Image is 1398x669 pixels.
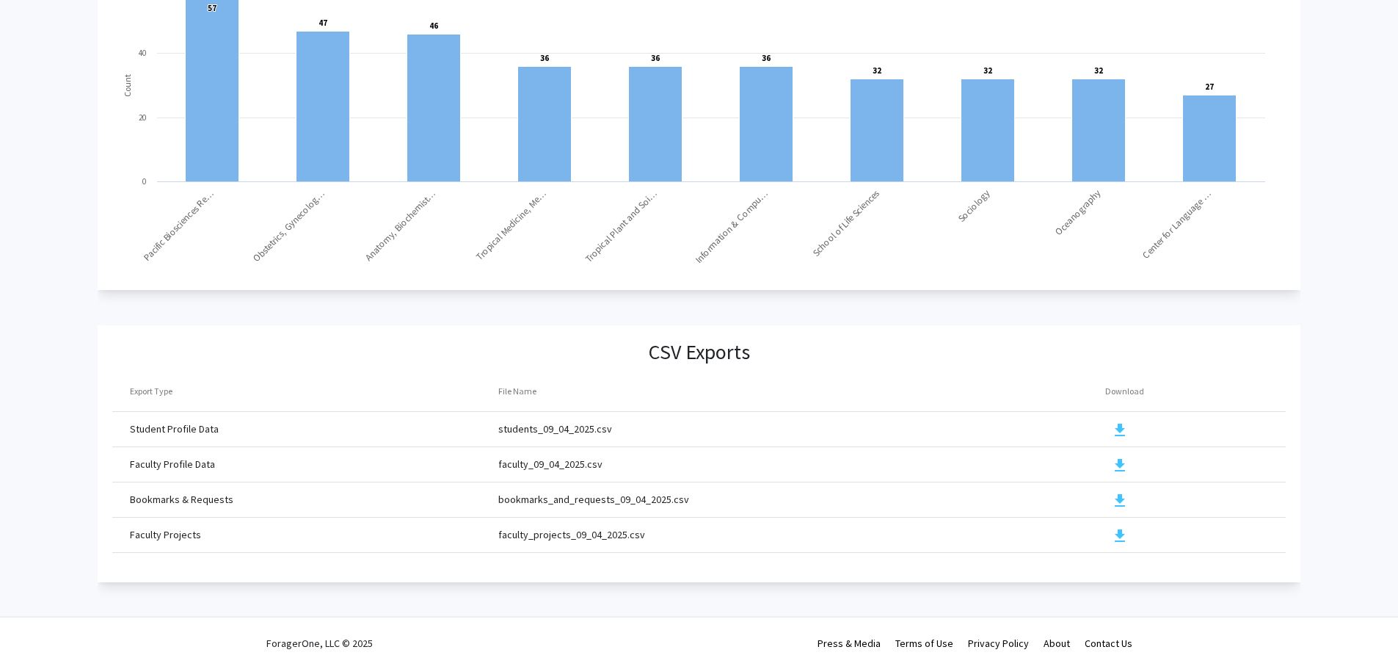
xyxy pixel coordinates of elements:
text: Tropical Plant and Soi… [583,187,660,265]
text: Count [122,74,133,97]
td: Faculty Projects [112,518,498,553]
text: 32 [873,65,881,76]
td: Faculty Profile Data [112,447,498,482]
th: Download [1105,371,1285,412]
th: Export Type [112,371,498,412]
td: faculty_projects_09_04_2025.csv [498,518,1106,553]
mat-icon: download [1111,422,1129,439]
a: Press & Media [818,637,881,650]
text: 27 [1205,82,1214,92]
h3: CSV Exports [649,340,750,365]
mat-icon: download [1111,492,1129,510]
text: 57 [208,3,216,13]
div: ForagerOne, LLC © 2025 [266,618,373,669]
text: Oceanography [1052,187,1103,238]
a: Contact Us [1085,637,1132,650]
text: 36 [540,53,549,63]
a: Privacy Policy [968,637,1029,650]
text: Information & Compu… [693,187,771,266]
td: Student Profile Data [112,412,498,447]
text: 47 [318,18,327,28]
mat-icon: download [1111,457,1129,474]
text: Obstetrics, Gynecolog… [250,187,327,264]
th: File Name [498,371,1106,412]
text: 46 [429,21,438,31]
text: 32 [1094,65,1103,76]
mat-icon: download [1111,527,1129,545]
text: School of Life Sciences [810,187,882,259]
td: bookmarks_and_requests_09_04_2025.csv [498,482,1106,518]
text: 40 [139,48,146,58]
text: Center for Language … [1140,187,1215,261]
td: faculty_09_04_2025.csv [498,447,1106,482]
text: 36 [651,53,660,63]
iframe: Chat [11,603,62,658]
text: Pacific Biosciences Re… [141,187,217,264]
text: 20 [139,112,146,123]
text: Sociology [955,187,993,225]
text: 36 [762,53,771,63]
text: 0 [142,176,146,187]
td: students_09_04_2025.csv [498,412,1106,447]
text: Anatomy, Biochemist… [363,187,439,264]
text: 32 [983,65,992,76]
text: Tropical Medicine, Me… [473,187,549,263]
a: About [1044,637,1070,650]
td: Bookmarks & Requests [112,482,498,518]
a: Terms of Use [895,637,953,650]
